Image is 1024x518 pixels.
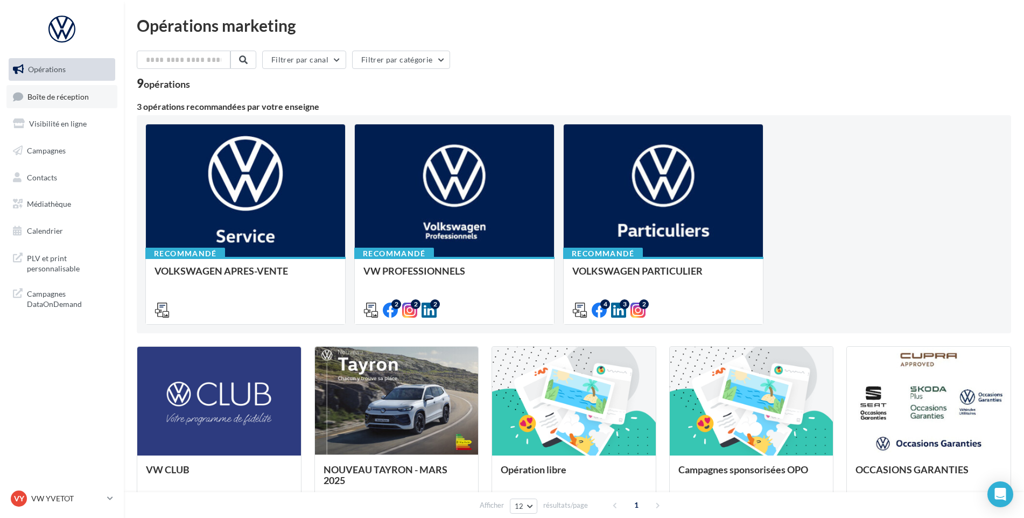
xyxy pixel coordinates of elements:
div: Recommandé [145,248,225,260]
div: Recommandé [563,248,643,260]
div: 2 [411,299,420,309]
div: 4 [600,299,610,309]
div: 3 opérations recommandées par votre enseigne [137,102,1011,111]
span: Boîte de réception [27,92,89,101]
div: 2 [430,299,440,309]
button: Filtrer par catégorie [352,51,450,69]
span: Opérations [28,65,66,74]
div: 3 [620,299,629,309]
a: PLV et print personnalisable [6,247,117,278]
span: Opération libre [501,464,566,475]
span: OCCASIONS GARANTIES [855,464,969,475]
span: VW PROFESSIONNELS [363,265,465,277]
a: Médiathèque [6,193,117,215]
span: Campagnes DataOnDemand [27,286,111,310]
span: PLV et print personnalisable [27,251,111,274]
div: 9 [137,78,190,89]
span: VOLKSWAGEN APRES-VENTE [155,265,288,277]
a: Campagnes DataOnDemand [6,282,117,314]
a: Contacts [6,166,117,189]
div: opérations [144,79,190,89]
span: VOLKSWAGEN PARTICULIER [572,265,703,277]
span: Calendrier [27,226,63,235]
button: Filtrer par canal [262,51,346,69]
span: résultats/page [543,500,588,510]
a: Opérations [6,58,117,81]
span: Afficher [480,500,504,510]
span: Médiathèque [27,199,71,208]
span: Campagnes sponsorisées OPO [678,464,808,475]
div: 2 [639,299,649,309]
span: 1 [628,496,645,514]
span: Visibilité en ligne [29,119,87,128]
span: VY [14,493,24,504]
span: Contacts [27,172,57,181]
span: 12 [515,502,524,510]
p: VW YVETOT [31,493,103,504]
div: Opérations marketing [137,17,1011,33]
span: NOUVEAU TAYRON - MARS 2025 [324,464,447,486]
div: Recommandé [354,248,434,260]
div: Open Intercom Messenger [987,481,1013,507]
a: Visibilité en ligne [6,113,117,135]
a: VY VW YVETOT [9,488,115,509]
div: 2 [391,299,401,309]
a: Calendrier [6,220,117,242]
a: Boîte de réception [6,85,117,108]
a: Campagnes [6,139,117,162]
button: 12 [510,499,537,514]
span: Campagnes [27,146,66,155]
span: VW CLUB [146,464,190,475]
